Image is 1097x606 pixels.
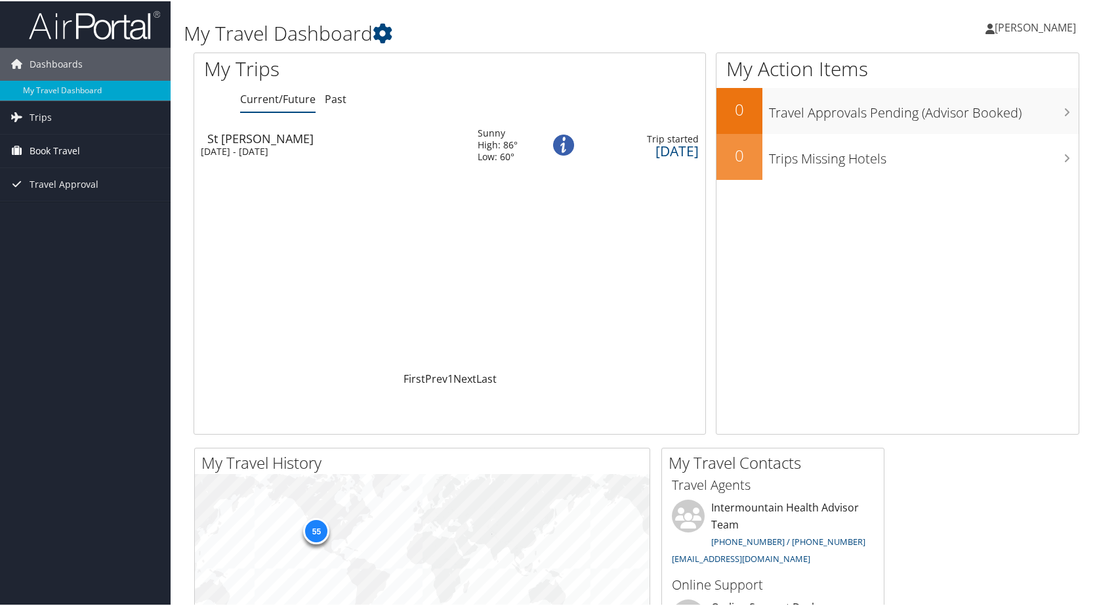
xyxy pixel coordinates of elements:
[716,87,1079,133] a: 0Travel Approvals Pending (Advisor Booked)
[29,9,160,39] img: airportal-logo.png
[201,144,458,156] div: [DATE] - [DATE]
[672,552,810,563] a: [EMAIL_ADDRESS][DOMAIN_NAME]
[201,450,650,473] h2: My Travel History
[716,143,762,165] h2: 0
[985,7,1089,46] a: [PERSON_NAME]
[716,97,762,119] h2: 0
[404,370,425,385] a: First
[184,18,787,46] h1: My Travel Dashboard
[589,144,699,156] div: [DATE]
[325,91,346,105] a: Past
[711,534,865,546] a: [PHONE_NUMBER] / [PHONE_NUMBER]
[303,517,329,543] div: 55
[476,370,497,385] a: Last
[207,131,465,143] div: St [PERSON_NAME]
[30,47,83,79] span: Dashboards
[553,133,574,154] img: alert-flat-solid-info.png
[30,100,52,133] span: Trips
[240,91,316,105] a: Current/Future
[672,574,874,593] h3: Online Support
[30,167,98,200] span: Travel Approval
[589,132,699,144] div: Trip started
[478,138,518,150] div: High: 86°
[716,133,1079,179] a: 0Trips Missing Hotels
[478,150,518,162] div: Low: 60°
[769,142,1079,167] h3: Trips Missing Hotels
[769,96,1079,121] h3: Travel Approvals Pending (Advisor Booked)
[995,19,1076,33] span: [PERSON_NAME]
[672,475,874,493] h3: Travel Agents
[478,126,518,138] div: Sunny
[665,498,880,569] li: Intermountain Health Advisor Team
[425,370,447,385] a: Prev
[30,133,80,166] span: Book Travel
[669,450,884,473] h2: My Travel Contacts
[453,370,476,385] a: Next
[204,54,483,81] h1: My Trips
[447,370,453,385] a: 1
[716,54,1079,81] h1: My Action Items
